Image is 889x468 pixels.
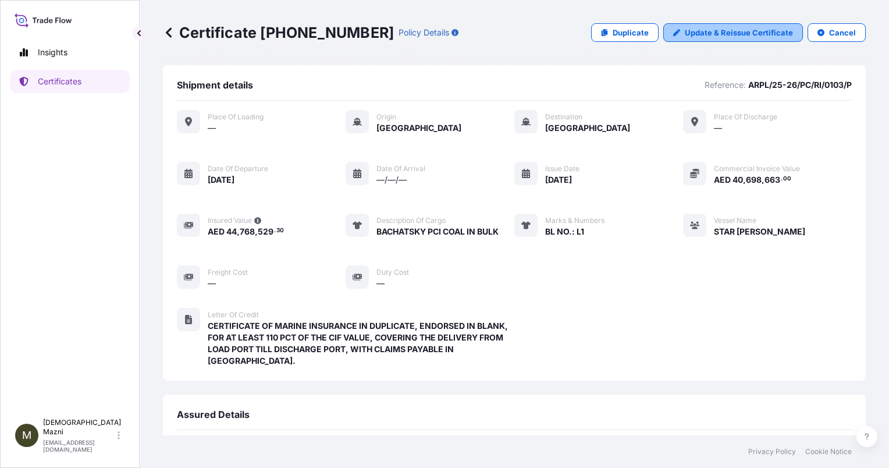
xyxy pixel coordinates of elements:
span: Marks & Numbers [545,216,604,225]
span: CERTIFICATE OF MARINE INSURANCE IN DUPLICATE, ENDORSED IN BLANK, FOR AT LEAST 110 PCT OF THE CIF ... [208,320,514,367]
span: , [237,228,240,236]
span: Origin [376,112,396,122]
p: [EMAIL_ADDRESS][DOMAIN_NAME] [43,439,115,453]
span: Freight Cost [208,268,248,277]
span: Place of discharge [714,112,777,122]
a: Duplicate [591,23,659,42]
span: 663 [764,176,780,184]
span: , [743,176,746,184]
a: Cookie Notice [805,447,852,456]
span: 40 [732,176,743,184]
p: Reference: [705,79,746,91]
p: Certificate [PHONE_NUMBER] [163,23,394,42]
span: 30 [276,229,284,233]
button: Cancel [808,23,866,42]
span: [DATE] [545,174,572,186]
span: 698 [746,176,762,184]
span: AED [208,228,225,236]
span: —/—/— [376,174,407,186]
span: [DATE] [208,174,234,186]
a: Insights [10,41,130,64]
span: Date of departure [208,164,268,173]
span: Assured Details [177,409,250,420]
span: [GEOGRAPHIC_DATA] [376,122,461,134]
a: Privacy Policy [748,447,796,456]
span: — [208,278,216,289]
span: 529 [258,228,273,236]
span: . [781,177,783,181]
p: Duplicate [613,27,649,38]
p: Insights [38,47,67,58]
span: — [714,122,722,134]
span: Letter of Credit [208,310,259,320]
span: 768 [240,228,255,236]
p: Update & Reissue Certificate [685,27,793,38]
span: M [22,430,31,441]
span: Description of cargo [376,216,446,225]
span: BACHATSKY PCI COAL IN BULK [376,226,499,237]
span: STAR [PERSON_NAME] [714,226,805,237]
p: Cancel [829,27,856,38]
span: Place of Loading [208,112,264,122]
p: Policy Details [399,27,449,38]
span: Insured Value [208,216,252,225]
a: Certificates [10,70,130,93]
p: ARPL/25-26/PC/RI/0103/P [748,79,852,91]
span: Date of arrival [376,164,425,173]
span: Vessel Name [714,216,756,225]
span: 44 [226,228,237,236]
span: Issue Date [545,164,579,173]
span: Commercial Invoice Value [714,164,800,173]
span: , [255,228,258,236]
span: AED [714,176,731,184]
span: — [208,122,216,134]
span: BL NO.: L1 [545,226,584,237]
span: [GEOGRAPHIC_DATA] [545,122,630,134]
p: [DEMOGRAPHIC_DATA] Mazni [43,418,115,437]
span: 00 [783,177,791,181]
span: . [274,229,276,233]
span: — [376,278,385,289]
p: Certificates [38,76,81,87]
span: Destination [545,112,582,122]
span: Shipment details [177,79,253,91]
a: Update & Reissue Certificate [663,23,803,42]
span: , [762,176,764,184]
span: Duty Cost [376,268,409,277]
